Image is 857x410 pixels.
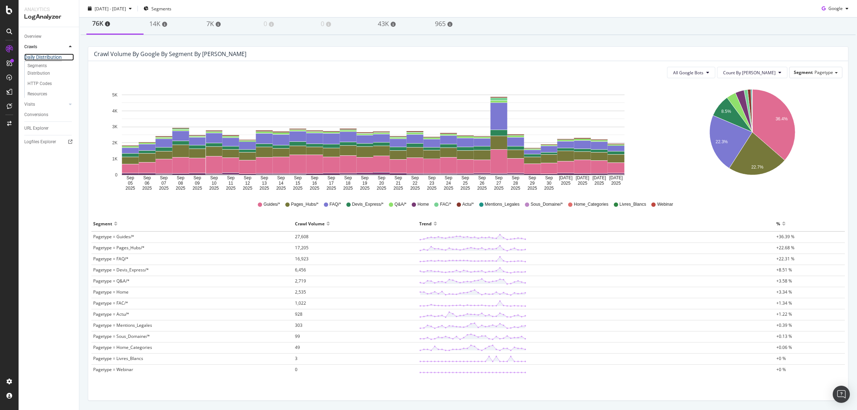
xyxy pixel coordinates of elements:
[776,344,792,350] span: +0.06 %
[495,176,503,181] text: Sep
[295,245,309,251] span: 17,205
[362,181,367,186] text: 19
[511,186,520,191] text: 2025
[206,19,252,29] div: 7K
[776,366,786,372] span: +0 %
[24,125,74,132] a: URL Explorer
[776,218,780,229] div: %
[527,186,537,191] text: 2025
[620,201,646,207] span: Livres_Blancs
[24,33,74,40] a: Overview
[295,234,309,240] span: 27,608
[126,176,134,181] text: Sep
[24,54,62,61] div: Daily Distribution
[461,186,470,191] text: 2025
[396,181,401,186] text: 21
[512,176,520,181] text: Sep
[544,186,554,191] text: 2025
[312,181,317,186] text: 16
[279,181,284,186] text: 14
[112,109,117,114] text: 4K
[377,186,386,191] text: 2025
[663,84,841,191] div: A chart.
[93,245,145,251] span: Pagetype = Pages_Hubs/*
[295,267,306,273] span: 6,456
[177,176,185,181] text: Sep
[294,176,302,181] text: Sep
[94,50,246,57] div: Crawl Volume by google by Segment by [PERSON_NAME]
[446,181,451,186] text: 24
[343,186,353,191] text: 2025
[395,176,402,181] text: Sep
[346,181,351,186] text: 18
[776,256,795,262] span: +22.31 %
[321,19,366,29] div: 0
[419,218,432,229] div: Trend
[531,201,563,207] span: Sous_Domaine/*
[751,165,763,170] text: 22.7%
[595,181,604,186] text: 2025
[611,181,621,186] text: 2025
[92,19,138,28] div: 76K
[445,176,452,181] text: Sep
[444,186,453,191] text: 2025
[112,92,117,97] text: 5K
[561,181,571,186] text: 2025
[24,138,74,146] a: Logfiles Explorer
[428,176,436,181] text: Sep
[815,69,833,75] span: Pagetype
[142,186,152,191] text: 2025
[93,344,152,350] span: Pagetype = Home_Categories
[149,19,195,29] div: 14K
[717,67,787,78] button: Count By [PERSON_NAME]
[435,19,481,29] div: 965
[295,181,300,186] text: 15
[160,176,168,181] text: Sep
[24,101,67,108] a: Visits
[440,201,451,207] span: FAC/*
[461,176,469,181] text: Sep
[277,176,285,181] text: Sep
[463,181,468,186] text: 25
[24,101,35,108] div: Visits
[260,176,268,181] text: Sep
[295,256,309,262] span: 16,923
[112,140,117,145] text: 2K
[212,181,217,186] text: 10
[27,62,74,77] a: Segments Distribution
[24,43,37,51] div: Crawls
[93,289,129,295] span: Pagetype = Home
[295,366,297,372] span: 0
[547,181,552,186] text: 30
[378,19,424,29] div: 43K
[93,311,129,317] span: Pagetype = Actu/*
[776,322,792,328] span: +0.39 %
[776,300,792,306] span: +1.34 %
[513,181,518,186] text: 28
[295,322,302,328] span: 303
[161,181,166,186] text: 07
[295,355,297,361] span: 3
[227,176,235,181] text: Sep
[326,186,336,191] text: 2025
[141,3,174,14] button: Segments
[327,176,335,181] text: Sep
[24,43,67,51] a: Crawls
[775,116,787,121] text: 36.4%
[195,181,200,186] text: 09
[94,84,652,191] svg: A chart.
[226,186,236,191] text: 2025
[93,278,130,284] span: Pagetype = Q&A/*
[574,201,608,207] span: Home_Categories
[291,201,319,207] span: Pages_Hubs/*
[93,366,133,372] span: Pagetype = Webinar
[378,176,386,181] text: Sep
[477,186,487,191] text: 2025
[24,13,73,21] div: LogAnalyzer
[243,186,252,191] text: 2025
[245,181,250,186] text: 12
[176,186,185,191] text: 2025
[209,186,219,191] text: 2025
[721,109,731,114] text: 8.5%
[260,186,269,191] text: 2025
